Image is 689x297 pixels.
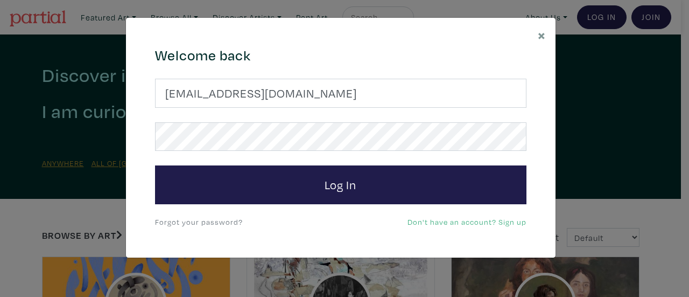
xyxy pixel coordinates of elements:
[528,18,556,52] button: Close
[155,79,526,108] input: Your email
[155,217,243,227] a: Forgot your password?
[155,47,526,64] h4: Welcome back
[538,25,546,44] span: ×
[407,217,526,227] a: Don't have an account? Sign up
[155,165,526,204] button: Log In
